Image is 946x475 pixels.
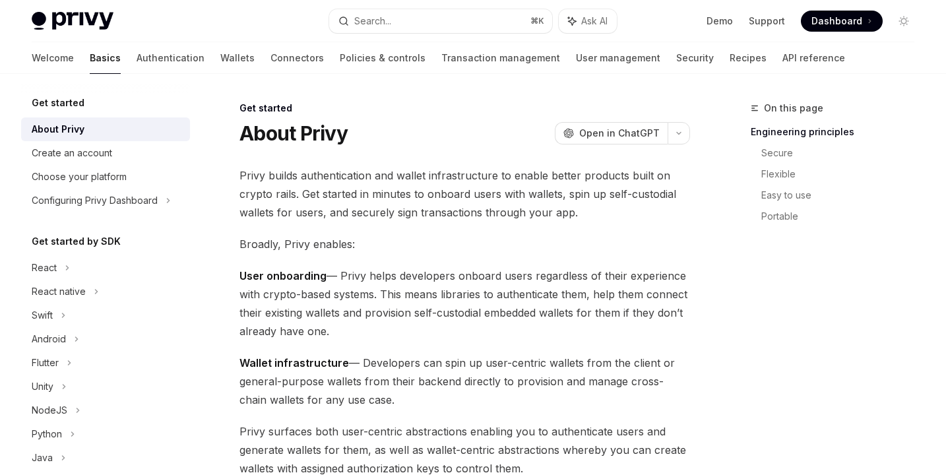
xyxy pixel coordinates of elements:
[239,235,690,253] span: Broadly, Privy enables:
[32,331,66,347] div: Android
[801,11,883,32] a: Dashboard
[555,122,668,144] button: Open in ChatGPT
[559,9,617,33] button: Ask AI
[579,127,660,140] span: Open in ChatGPT
[751,121,925,142] a: Engineering principles
[32,12,113,30] img: light logo
[329,9,552,33] button: Search...⌘K
[530,16,544,26] span: ⌘ K
[782,42,845,74] a: API reference
[761,206,925,227] a: Portable
[761,142,925,164] a: Secure
[32,284,86,300] div: React native
[32,450,53,466] div: Java
[239,166,690,222] span: Privy builds authentication and wallet infrastructure to enable better products built on crypto r...
[32,193,158,208] div: Configuring Privy Dashboard
[730,42,767,74] a: Recipes
[441,42,560,74] a: Transaction management
[32,426,62,442] div: Python
[761,164,925,185] a: Flexible
[893,11,914,32] button: Toggle dark mode
[32,169,127,185] div: Choose your platform
[32,95,84,111] h5: Get started
[90,42,121,74] a: Basics
[239,267,690,340] span: — Privy helps developers onboard users regardless of their experience with crypto-based systems. ...
[764,100,823,116] span: On this page
[137,42,205,74] a: Authentication
[239,356,349,369] strong: Wallet infrastructure
[270,42,324,74] a: Connectors
[749,15,785,28] a: Support
[32,355,59,371] div: Flutter
[811,15,862,28] span: Dashboard
[761,185,925,206] a: Easy to use
[239,121,348,145] h1: About Privy
[32,260,57,276] div: React
[676,42,714,74] a: Security
[354,13,391,29] div: Search...
[32,234,121,249] h5: Get started by SDK
[239,102,690,115] div: Get started
[220,42,255,74] a: Wallets
[239,354,690,409] span: — Developers can spin up user-centric wallets from the client or general-purpose wallets from the...
[32,42,74,74] a: Welcome
[32,307,53,323] div: Swift
[32,121,84,137] div: About Privy
[239,269,327,282] strong: User onboarding
[340,42,426,74] a: Policies & controls
[32,402,67,418] div: NodeJS
[21,117,190,141] a: About Privy
[576,42,660,74] a: User management
[21,165,190,189] a: Choose your platform
[32,145,112,161] div: Create an account
[581,15,608,28] span: Ask AI
[32,379,53,395] div: Unity
[707,15,733,28] a: Demo
[21,141,190,165] a: Create an account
